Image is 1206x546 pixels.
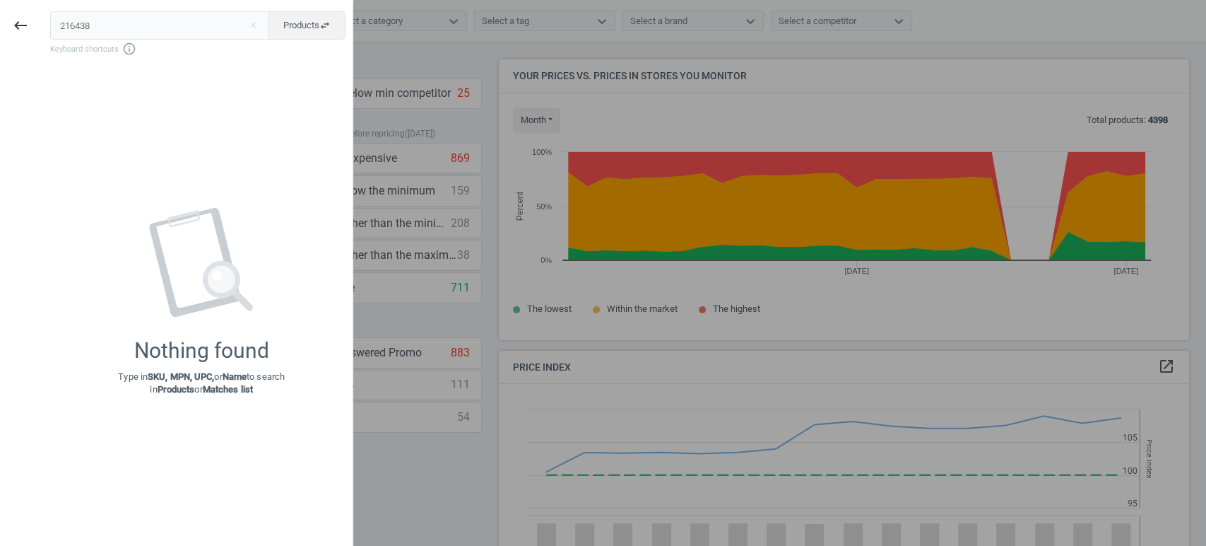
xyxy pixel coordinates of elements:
span: Keyboard shortcuts [50,42,345,56]
strong: SKU, MPN, UPC, [148,371,214,382]
button: Close [242,19,264,32]
strong: Matches list [203,384,253,395]
button: keyboard_backspace [4,9,37,42]
input: Enter the SKU or product name [50,11,270,40]
i: swap_horiz [319,20,331,31]
strong: Name [223,371,247,382]
div: Nothing found [134,338,269,364]
i: keyboard_backspace [12,17,29,34]
strong: Products [158,384,195,395]
button: Productsswap_horiz [268,11,345,40]
span: Products [283,19,331,32]
i: info_outline [122,42,136,56]
p: Type in or to search in or [118,371,285,396]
